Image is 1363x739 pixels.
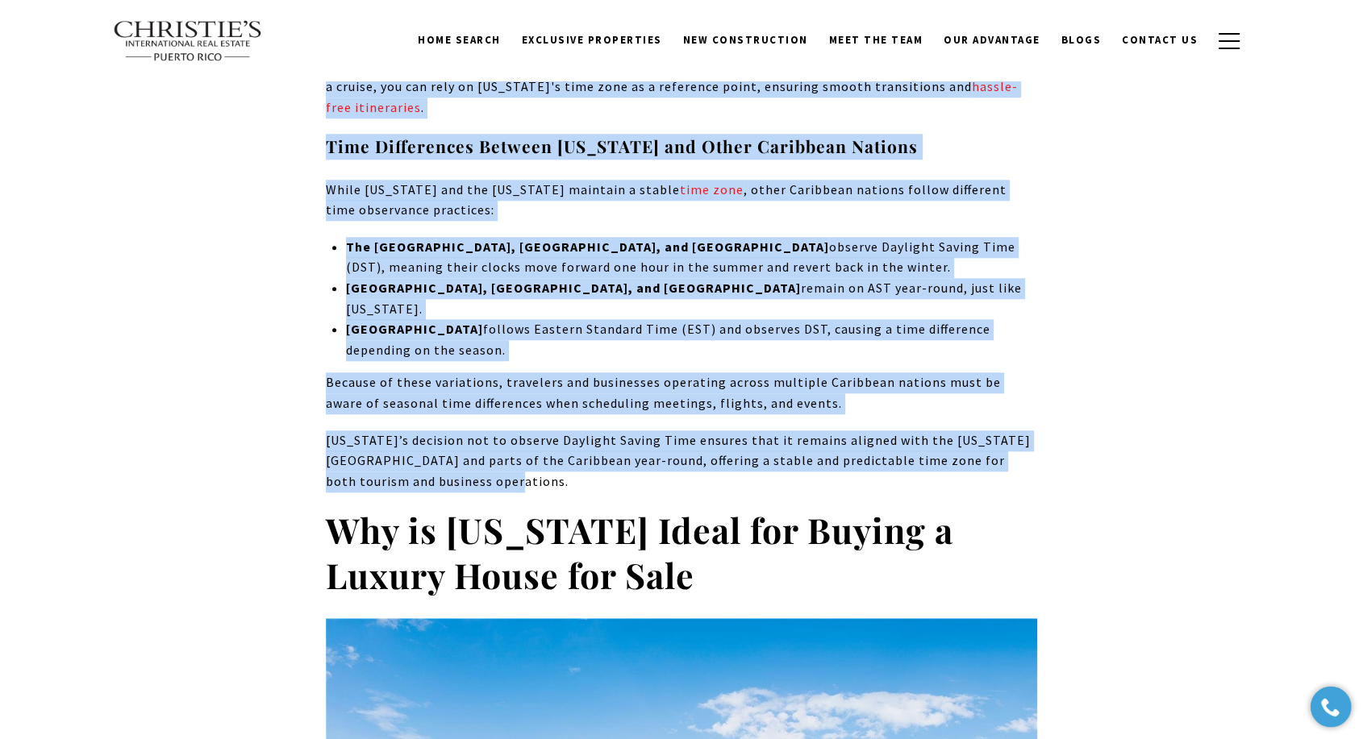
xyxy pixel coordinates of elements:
[326,180,1037,221] p: While [US_STATE] and the [US_STATE] maintain a stable , other Caribbean nations follow different ...
[944,33,1040,47] span: Our Advantage
[326,135,918,157] strong: Time Differences Between [US_STATE] and Other Caribbean Nations
[113,20,263,62] img: Christie's International Real Estate text transparent background
[819,25,934,56] a: Meet the Team
[346,237,1037,278] li: observe Daylight Saving Time (DST), meaning their clocks move forward one hour in the summer and ...
[346,321,483,337] strong: [GEOGRAPHIC_DATA]
[511,25,673,56] a: Exclusive Properties
[407,25,511,56] a: Home Search
[346,239,829,255] strong: The [GEOGRAPHIC_DATA], [GEOGRAPHIC_DATA], and [GEOGRAPHIC_DATA]
[1122,33,1198,47] span: Contact Us
[326,37,1032,115] span: Moreover, [US_STATE]'s consistent time zone simplifies for visitors exploring multiple as they ca...
[933,25,1051,56] a: Our Advantage
[1051,25,1112,56] a: Blogs
[346,280,801,296] strong: [GEOGRAPHIC_DATA], [GEOGRAPHIC_DATA], and [GEOGRAPHIC_DATA]
[326,506,953,598] strong: Why is [US_STATE] Ideal for Buying a Luxury House for Sale
[1061,33,1102,47] span: Blogs
[346,319,1037,360] li: follows Eastern Standard Time (EST) and observes DST, causing a time difference depending on the ...
[680,181,744,197] a: time zone
[673,25,819,56] a: New Construction
[522,33,662,47] span: Exclusive Properties
[326,430,1037,492] p: [US_STATE]’s decision not to observe Daylight Saving Time ensures that it remains aligned with th...
[346,278,1037,319] li: remain on AST year-round, just like [US_STATE].
[683,33,808,47] span: New Construction
[326,372,1037,413] p: Because of these variations, travelers and businesses operating across multiple Caribbean nations...
[326,78,1018,115] a: hassle-free itineraries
